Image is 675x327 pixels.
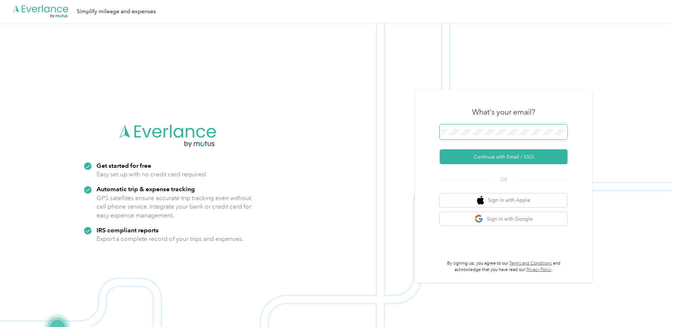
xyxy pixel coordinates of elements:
p: GPS satellites ensure accurate trip tracking even without cell phone service. Integrate your bank... [97,194,252,220]
strong: IRS compliant reports [97,226,159,234]
iframe: Everlance-gr Chat Button Frame [635,287,675,327]
button: apple logoSign in with Apple [440,193,567,207]
a: Terms and Conditions [509,261,552,266]
strong: Automatic trip & expense tracking [97,185,195,193]
span: OR [491,176,516,183]
img: apple logo [477,196,484,205]
button: Continue with Email / SSO [440,149,567,164]
div: Simplify mileage and expenses [77,7,156,16]
h3: What's your email? [472,107,535,117]
strong: Get started for free [97,162,151,169]
button: google logoSign in with Google [440,212,567,226]
a: Privacy Policy [526,267,551,272]
img: google logo [474,215,483,223]
p: By signing up, you agree to our and acknowledge that you have read our . [440,260,567,273]
p: Easy set up with no credit card required [97,170,206,179]
p: Export a complete record of your trips and expenses. [97,234,243,243]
